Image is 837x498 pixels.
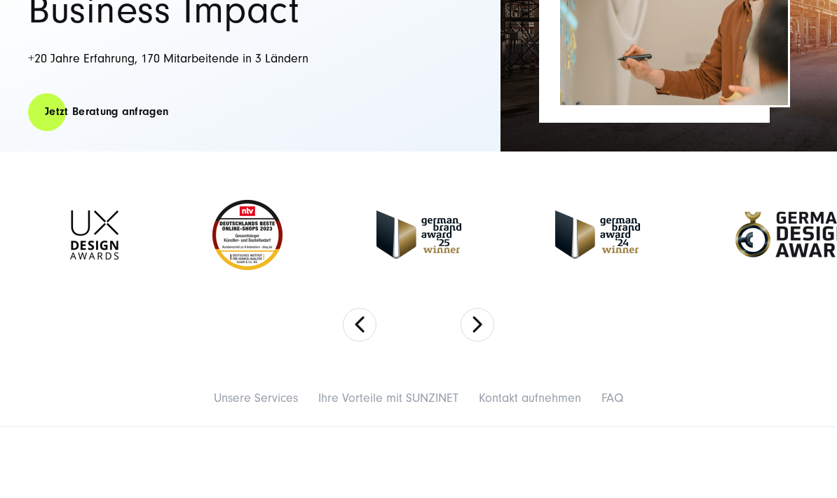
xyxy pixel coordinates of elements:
img: Deutschlands beste Online Shops 2023 - boesner - Kunde - SUNZINET [212,200,283,270]
img: German Brand Award winner 2025 - Full Service Digital Agentur SUNZINET [376,210,461,259]
a: Ihre Vorteile mit SUNZINET [318,391,458,405]
a: FAQ [601,391,623,405]
span: +20 Jahre Erfahrung, 170 Mitarbeitende in 3 Ländern [28,51,308,66]
a: Kontakt aufnehmen [479,391,581,405]
button: Next [461,308,494,342]
a: Unsere Services [214,391,298,405]
button: Previous [343,308,376,342]
img: UX-Design-Awards - fullservice digital agentur SUNZINET [70,210,118,260]
a: Jetzt Beratung anfragen [28,92,185,132]
img: German-Brand-Award - fullservice digital agentur SUNZINET [555,210,640,259]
